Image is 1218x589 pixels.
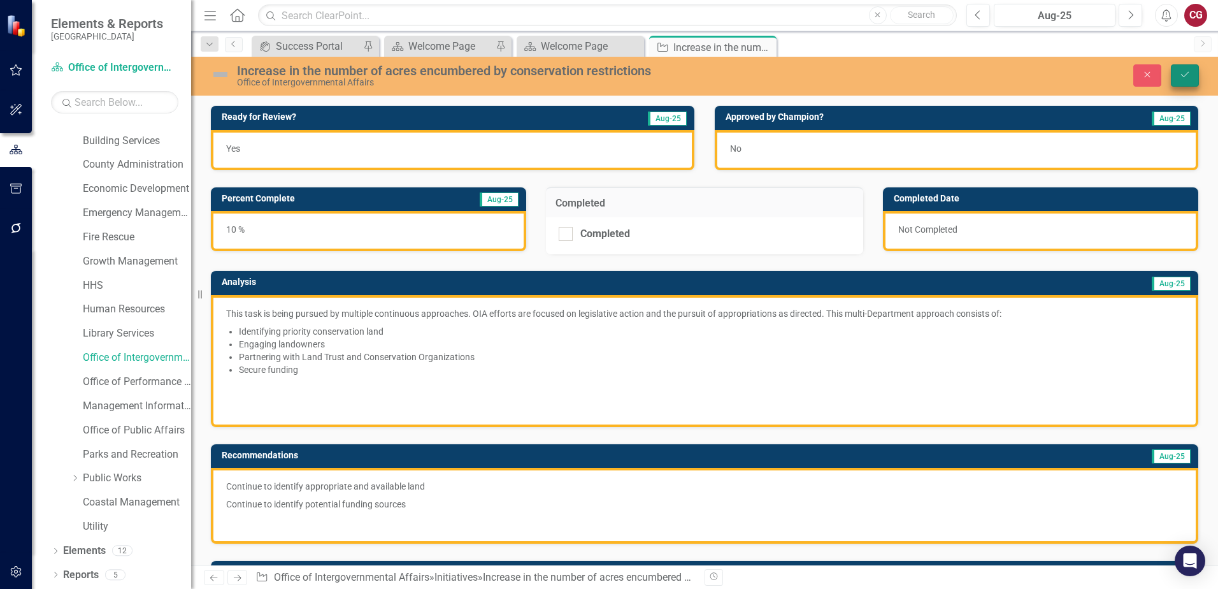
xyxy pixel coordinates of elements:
div: 5 [105,569,125,580]
a: Welcome Page [387,38,492,54]
a: Office of Public Affairs [83,423,191,438]
li: Secure funding [239,363,1183,376]
a: Office of Performance & Transparency [83,375,191,389]
button: Search [890,6,954,24]
div: Welcome Page [541,38,641,54]
span: Yes [226,143,240,154]
a: Public Works [83,471,191,486]
div: Aug-25 [998,8,1111,24]
input: Search ClearPoint... [258,4,957,27]
a: Management Information Systems [83,399,191,414]
a: County Administration [83,157,191,172]
span: Elements & Reports [51,16,163,31]
img: Not Defined [210,64,231,85]
span: Aug-25 [480,193,519,207]
a: Coastal Management [83,495,191,510]
h3: Percent Complete [222,194,415,203]
button: CG [1184,4,1207,27]
a: Success Portal [255,38,360,54]
input: Search Below... [51,91,178,113]
div: Welcome Page [408,38,492,54]
div: Not Completed [883,211,1198,251]
p: This task is being pursued by multiple continuous approaches. OIA efforts are focused on legislat... [226,307,1183,323]
span: No [730,143,742,154]
a: Office of Intergovernmental Affairs [83,351,191,365]
span: Search [908,10,935,20]
a: Fire Rescue [83,230,191,245]
button: Aug-25 [994,4,1115,27]
div: » » [255,571,695,585]
a: Welcome Page [520,38,641,54]
a: Office of Intergovernmental Affairs [51,61,178,75]
a: Library Services [83,326,191,341]
div: Increase in the number of acres encumbered by conservation restrictions [673,40,773,55]
img: ClearPoint Strategy [6,15,29,37]
a: Economic Development [83,182,191,196]
div: Increase in the number of acres encumbered by conservation restrictions [483,571,808,583]
p: Continue to identify appropriate and available land [226,480,1183,495]
a: Parks and Recreation [83,447,191,462]
h3: Analysis [222,277,670,287]
p: Continue to identify potential funding sources [226,495,1183,513]
a: Emergency Management [83,206,191,221]
h3: Ready for Review? [222,112,525,122]
div: 12 [112,546,133,556]
a: Building Services [83,134,191,149]
h3: Completed [555,198,853,209]
div: 10 % [211,211,526,251]
div: Increase in the number of acres encumbered by conservation restrictions [237,64,764,78]
li: Partnering with Land Trust and Conservation Organizations [239,351,1183,363]
h3: Completed Date [894,194,1192,203]
div: Office of Intergovernmental Affairs [237,78,764,87]
li: Engaging landowners [239,338,1183,351]
span: Aug-25 [648,112,687,126]
a: Elements [63,544,106,558]
span: Aug-25 [1152,277,1191,291]
a: Reports [63,568,99,583]
a: Utility [83,520,191,534]
div: Open Intercom Messenger [1175,546,1205,576]
a: Growth Management [83,254,191,269]
span: Aug-25 [1152,449,1191,463]
li: Identifying priority conservation land [239,325,1183,338]
a: Initiatives [434,571,478,583]
a: Office of Intergovernmental Affairs [274,571,429,583]
h3: Approved by Champion? [726,112,1056,122]
div: Success Portal [276,38,360,54]
small: [GEOGRAPHIC_DATA] [51,31,163,41]
a: HHS [83,279,191,293]
span: Aug-25 [1152,112,1191,126]
a: Human Resources [83,302,191,317]
h3: Recommendations [222,451,858,460]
